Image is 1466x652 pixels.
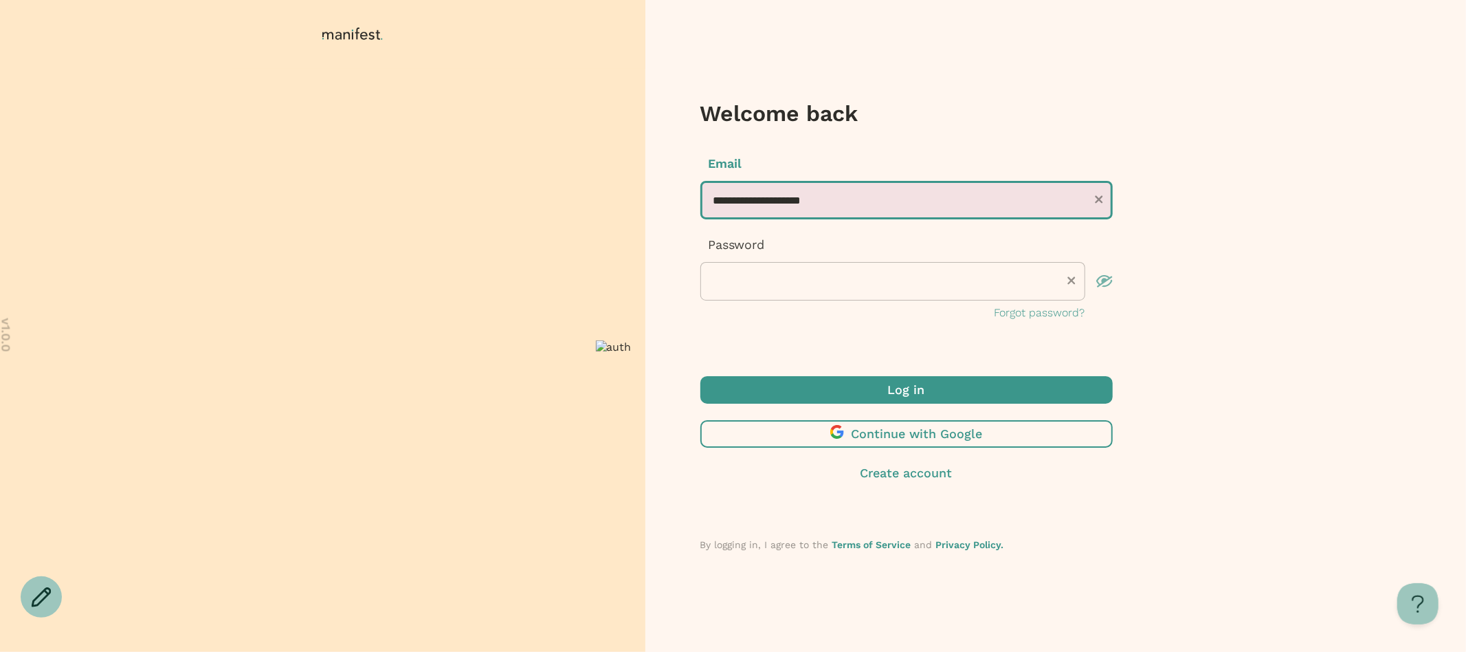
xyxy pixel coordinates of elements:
p: Email [700,155,1113,173]
a: Terms of Service [832,539,911,550]
button: Log in [700,376,1113,404]
button: Continue with Google [700,420,1113,448]
a: Privacy Policy. [936,539,1004,550]
h3: Welcome back [700,100,1113,127]
iframe: Toggle Customer Support [1397,583,1439,624]
img: auth [596,340,632,354]
p: Password [700,236,1113,254]
button: Create account [700,464,1113,482]
button: Forgot password? [995,305,1085,321]
span: By logging in, I agree to the and [700,539,1004,550]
